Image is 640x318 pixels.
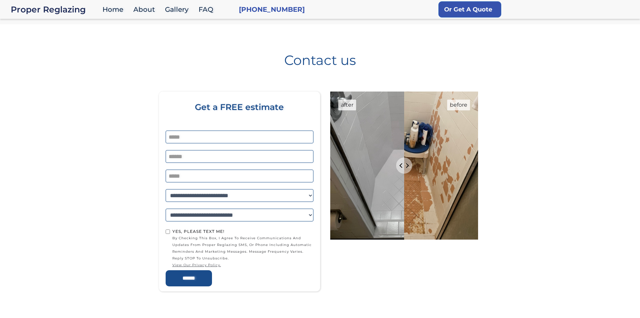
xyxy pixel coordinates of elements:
[438,1,501,17] a: Or Get A Quote
[195,2,220,17] a: FAQ
[130,2,162,17] a: About
[99,2,130,17] a: Home
[162,2,195,17] a: Gallery
[172,228,313,235] div: Yes, Please text me!
[10,48,630,67] h1: Contact us
[166,102,313,131] div: Get a FREE estimate
[172,262,313,269] a: view our privacy policy.
[11,5,99,14] a: home
[239,5,305,14] a: [PHONE_NUMBER]
[162,102,317,286] form: Home page form
[172,235,313,269] span: by checking this box, I agree to receive communications and updates from Proper Reglazing SMS, or...
[166,229,170,234] input: Yes, Please text me!by checking this box, I agree to receive communications and updates from Prop...
[11,5,99,14] div: Proper Reglazing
